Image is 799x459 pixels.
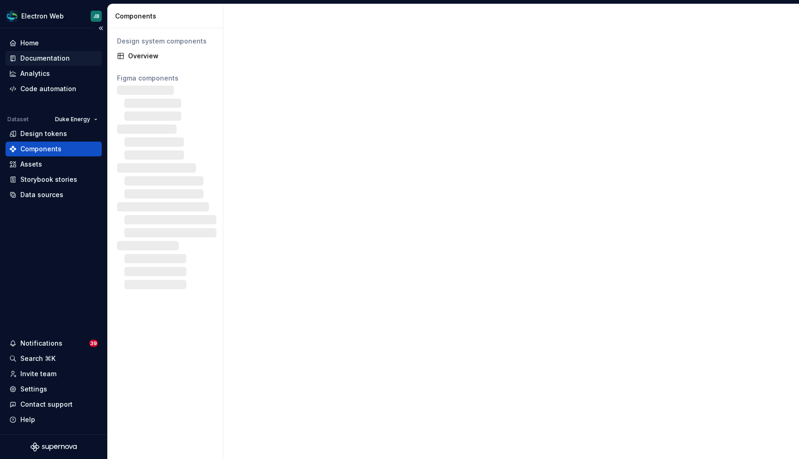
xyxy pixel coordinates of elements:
[20,160,42,169] div: Assets
[6,397,102,412] button: Contact support
[6,142,102,156] a: Components
[20,69,50,78] div: Analytics
[117,37,214,46] div: Design system components
[20,354,55,363] div: Search ⌘K
[20,54,70,63] div: Documentation
[6,36,102,50] a: Home
[21,12,64,21] div: Electron Web
[20,38,39,48] div: Home
[6,351,102,366] button: Search ⌘K
[2,6,105,26] button: Electron WebJB
[6,382,102,397] a: Settings
[6,157,102,172] a: Assets
[6,336,102,351] button: Notifications39
[20,385,47,394] div: Settings
[6,51,102,66] a: Documentation
[51,113,102,126] button: Duke Energy
[115,12,219,21] div: Components
[20,175,77,184] div: Storybook stories
[6,187,102,202] a: Data sources
[6,81,102,96] a: Code automation
[20,400,73,409] div: Contact support
[31,442,77,452] svg: Supernova Logo
[55,116,90,123] span: Duke Energy
[6,366,102,381] a: Invite team
[113,49,217,63] a: Overview
[128,51,214,61] div: Overview
[117,74,214,83] div: Figma components
[93,12,99,20] div: JB
[6,126,102,141] a: Design tokens
[20,339,62,348] div: Notifications
[6,11,18,22] img: f6f21888-ac52-4431-a6ea-009a12e2bf23.png
[6,412,102,427] button: Help
[20,144,61,154] div: Components
[6,66,102,81] a: Analytics
[20,369,56,378] div: Invite team
[20,84,76,93] div: Code automation
[20,415,35,424] div: Help
[89,340,98,347] span: 39
[20,190,63,199] div: Data sources
[20,129,67,138] div: Design tokens
[94,22,107,35] button: Collapse sidebar
[7,116,29,123] div: Dataset
[6,172,102,187] a: Storybook stories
